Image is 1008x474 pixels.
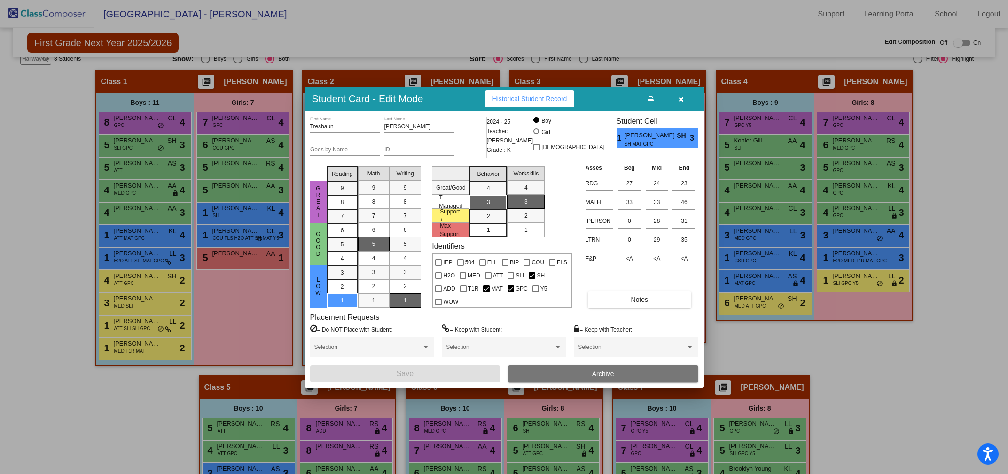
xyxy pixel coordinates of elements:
[531,257,544,268] span: COU
[312,93,423,104] h3: Student Card - Edit Mode
[524,197,528,206] span: 3
[372,197,375,206] span: 8
[372,282,375,291] span: 2
[314,276,322,296] span: Low
[404,197,407,206] span: 8
[625,141,670,148] span: SH MAT GPC
[468,270,480,281] span: MED
[372,212,375,220] span: 7
[592,370,614,378] span: Archive
[443,296,458,308] span: WOW
[314,231,322,257] span: Good
[487,198,490,206] span: 3
[513,169,539,178] span: Workskills
[541,142,604,153] span: [DEMOGRAPHIC_DATA]
[442,324,502,334] label: = Keep with Student:
[310,147,380,153] input: goes by name
[372,268,375,276] span: 3
[341,184,344,192] span: 9
[404,240,407,248] span: 5
[310,313,380,322] label: Placement Requests
[341,296,344,305] span: 1
[631,296,649,303] span: Notes
[487,117,511,126] span: 2024 - 25
[643,163,671,173] th: Mid
[372,183,375,192] span: 9
[487,126,533,145] span: Teacher: [PERSON_NAME]
[404,183,407,192] span: 9
[583,163,616,173] th: Asses
[404,282,407,291] span: 2
[404,296,407,305] span: 1
[341,240,344,249] span: 5
[617,117,698,126] h3: Student Cell
[492,95,567,103] span: Historical Student Record
[487,145,511,155] span: Grade : K
[341,198,344,206] span: 8
[586,233,613,247] input: assessment
[404,212,407,220] span: 7
[372,226,375,234] span: 6
[670,163,698,173] th: End
[617,133,625,144] span: 1
[541,117,551,125] div: Boy
[465,257,475,268] span: 504
[516,270,524,281] span: SLI
[404,254,407,262] span: 4
[487,257,497,268] span: ELL
[487,212,490,221] span: 2
[341,283,344,291] span: 2
[491,283,502,294] span: MAT
[310,324,392,334] label: = Do NOT Place with Student:
[524,183,528,192] span: 4
[487,184,490,192] span: 4
[372,254,375,262] span: 4
[677,131,690,141] span: SH
[310,365,500,382] button: Save
[468,283,479,294] span: T1R
[314,185,322,218] span: Great
[574,324,632,334] label: = Keep with Teacher:
[586,195,613,209] input: assessment
[372,296,375,305] span: 1
[586,176,613,190] input: assessment
[404,268,407,276] span: 3
[485,90,575,107] button: Historical Student Record
[541,128,550,136] div: Girl
[557,257,567,268] span: FLS
[508,365,698,382] button: Archive
[443,270,455,281] span: H2O
[690,133,698,144] span: 3
[397,370,414,378] span: Save
[537,270,545,281] span: SH
[432,242,464,251] label: Identifiers
[443,257,452,268] span: IEP
[510,257,519,268] span: BIP
[341,269,344,277] span: 3
[487,226,490,234] span: 1
[524,212,528,220] span: 2
[588,291,691,308] button: Notes
[586,252,613,266] input: assessment
[443,283,455,294] span: ADD
[341,226,344,235] span: 6
[616,163,643,173] th: Beg
[477,170,500,178] span: Behavior
[341,212,344,221] span: 7
[493,270,503,281] span: ATT
[332,170,353,178] span: Reading
[540,283,547,294] span: Y5
[625,131,677,141] span: [PERSON_NAME]
[586,214,613,228] input: assessment
[516,283,528,294] span: GPC
[396,169,414,178] span: Writing
[404,226,407,234] span: 6
[524,226,528,234] span: 1
[341,254,344,263] span: 4
[367,169,380,178] span: Math
[372,240,375,248] span: 5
